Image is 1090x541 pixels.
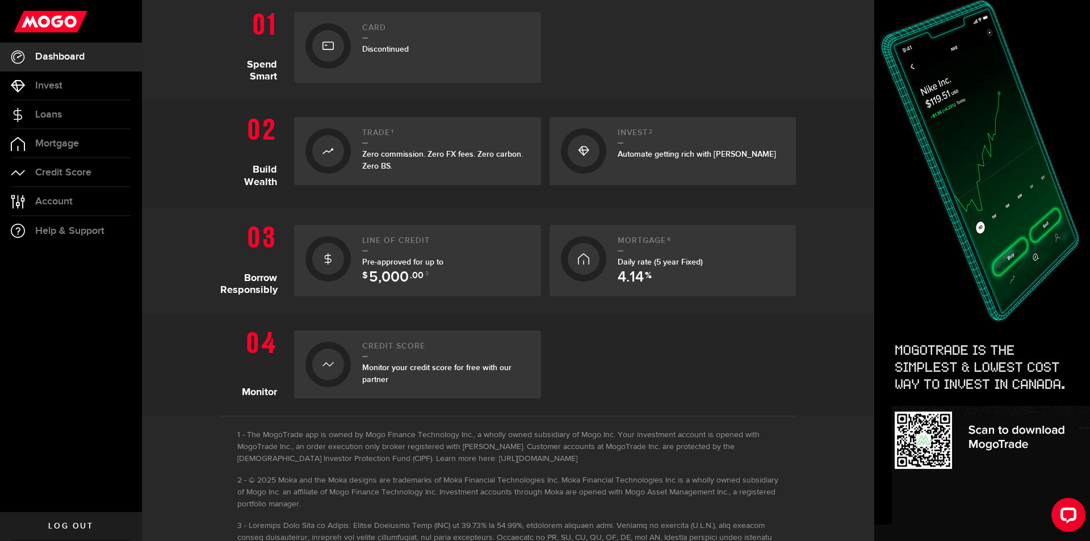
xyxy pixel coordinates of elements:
h2: Card [362,23,530,39]
a: Trade1Zero commission. Zero FX fees. Zero carbon. Zero BS. [294,117,541,185]
span: 5,000 [369,270,409,285]
span: Discontinued [362,44,409,54]
sup: 3 [425,270,429,277]
h2: Mortgage [618,236,785,251]
a: Line of creditPre-approved for up to $ 5,000 .00 3 [294,225,541,296]
span: .00 [410,271,424,285]
sup: 1 [391,128,394,135]
span: Pre-approved for up to [362,257,443,279]
span: 4.14 [618,270,644,285]
span: $ [362,271,368,285]
h1: Monitor [220,325,286,399]
h2: Line of credit [362,236,530,251]
span: Daily rate (5 year Fixed) [618,257,703,267]
span: Help & Support [35,226,104,236]
span: Dashboard [35,52,85,62]
span: Invest [35,81,62,91]
span: Credit Score [35,167,91,178]
span: Account [35,196,73,207]
a: CardDiscontinued [294,12,541,83]
iframe: LiveChat chat widget [1042,493,1090,541]
a: Mortgage4Daily rate (5 year Fixed) 4.14 % [550,225,796,296]
h1: Build Wealth [220,111,286,191]
span: % [645,271,652,285]
span: Monitor your credit score for free with our partner [362,363,512,384]
span: Automate getting rich with [PERSON_NAME] [618,149,776,159]
sup: 4 [667,236,671,243]
a: Invest2Automate getting rich with [PERSON_NAME] [550,117,796,185]
span: Mortgage [35,139,79,149]
h2: Invest [618,128,785,144]
span: Log out [48,522,93,530]
h2: Credit Score [362,342,530,357]
span: Loans [35,110,62,120]
h2: Trade [362,128,530,144]
h1: Borrow Responsibly [220,219,286,296]
h1: Spend Smart [220,6,286,83]
a: Credit ScoreMonitor your credit score for free with our partner [294,330,541,399]
li: © 2025 Moka and the Moka designs are trademarks of Moka Financial Technologies Inc. Moka Financia... [237,475,779,510]
span: Zero commission. Zero FX fees. Zero carbon. Zero BS. [362,149,523,171]
li: The MogoTrade app is owned by Mogo Finance Technology Inc., a wholly owned subsidiary of Mogo Inc... [237,429,779,465]
sup: 2 [649,128,653,135]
